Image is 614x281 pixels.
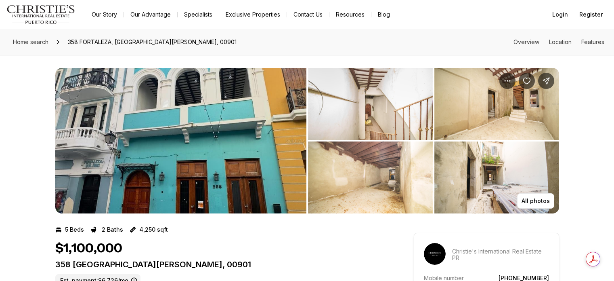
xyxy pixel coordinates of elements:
p: 5 Beds [65,226,84,233]
button: Save Property: 358 FORTALEZA [519,73,535,89]
button: View image gallery [434,142,559,213]
a: Resources [329,9,371,20]
nav: Page section menu [513,39,604,45]
p: 2 Baths [102,226,123,233]
button: Property options [499,73,516,89]
button: View image gallery [55,68,306,213]
li: 2 of 8 [308,68,559,213]
p: Christie's International Real Estate PR [452,248,549,261]
button: Share Property: 358 FORTALEZA [538,73,554,89]
a: Skip to: Overview [513,38,539,45]
span: 358 FORTALEZA, [GEOGRAPHIC_DATA][PERSON_NAME], 00901 [65,36,240,49]
img: logo [6,5,75,24]
a: Our Advantage [124,9,177,20]
p: 4,250 sqft [139,226,168,233]
button: View image gallery [434,68,559,140]
div: Listing Photos [55,68,559,213]
a: Exclusive Properties [219,9,287,20]
a: Our Story [85,9,124,20]
p: 358 [GEOGRAPHIC_DATA][PERSON_NAME], 00901 [55,260,385,269]
span: Home search [13,38,48,45]
button: View image gallery [308,142,433,213]
button: Contact Us [287,9,329,20]
span: Register [579,11,603,18]
li: 1 of 8 [55,68,306,213]
a: Blog [371,9,396,20]
a: Skip to: Location [549,38,572,45]
a: Home search [10,36,52,49]
a: Skip to: Features [581,38,604,45]
button: Register [574,6,608,23]
a: Specialists [178,9,219,20]
button: View image gallery [308,68,433,140]
span: Login [552,11,568,18]
button: Login [547,6,573,23]
p: All photos [522,198,550,204]
h1: $1,100,000 [55,241,122,256]
button: All photos [517,193,554,209]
